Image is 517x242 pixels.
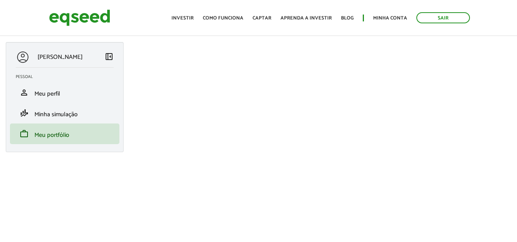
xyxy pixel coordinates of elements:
[49,8,110,28] img: EqSeed
[16,129,114,138] a: workMeu portfólio
[10,123,119,144] li: Meu portfólio
[253,16,271,21] a: Captar
[171,16,194,21] a: Investir
[20,88,29,97] span: person
[416,12,470,23] a: Sair
[34,89,60,99] span: Meu perfil
[104,52,114,63] a: Colapsar menu
[281,16,332,21] a: Aprenda a investir
[16,109,114,118] a: finance_modeMinha simulação
[34,130,69,140] span: Meu portfólio
[16,75,119,79] h2: Pessoal
[16,88,114,97] a: personMeu perfil
[104,52,114,61] span: left_panel_close
[203,16,243,21] a: Como funciona
[38,54,83,61] p: [PERSON_NAME]
[341,16,354,21] a: Blog
[373,16,407,21] a: Minha conta
[20,109,29,118] span: finance_mode
[10,103,119,123] li: Minha simulação
[34,109,78,120] span: Minha simulação
[10,82,119,103] li: Meu perfil
[20,129,29,138] span: work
